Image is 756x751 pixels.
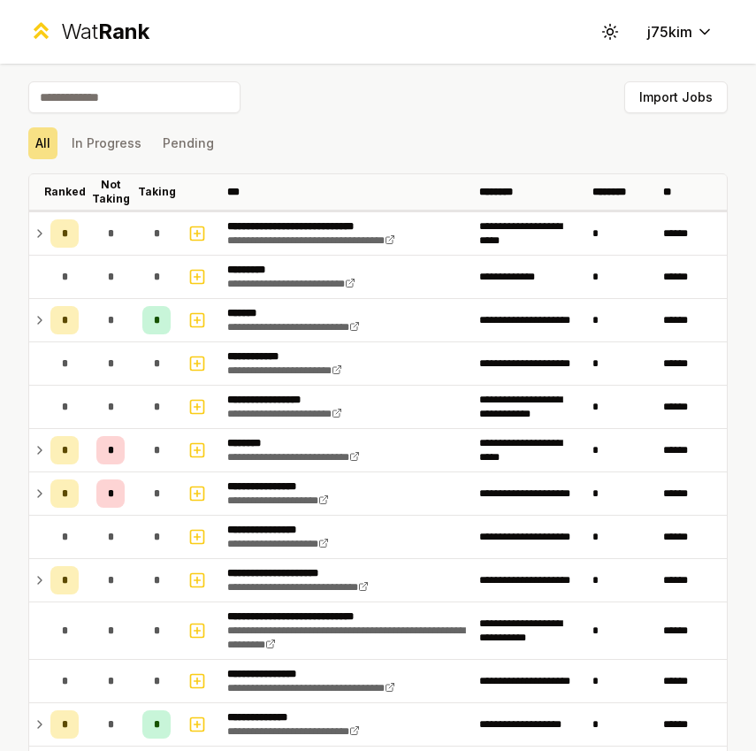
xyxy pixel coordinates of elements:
[65,127,149,159] button: In Progress
[624,81,728,113] button: Import Jobs
[28,18,149,46] a: WatRank
[92,178,130,206] p: Not Taking
[647,21,692,42] span: j75kim
[138,185,176,199] p: Taking
[156,127,221,159] button: Pending
[28,127,57,159] button: All
[44,185,86,199] p: Ranked
[98,19,149,44] span: Rank
[61,18,149,46] div: Wat
[633,16,728,48] button: j75kim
